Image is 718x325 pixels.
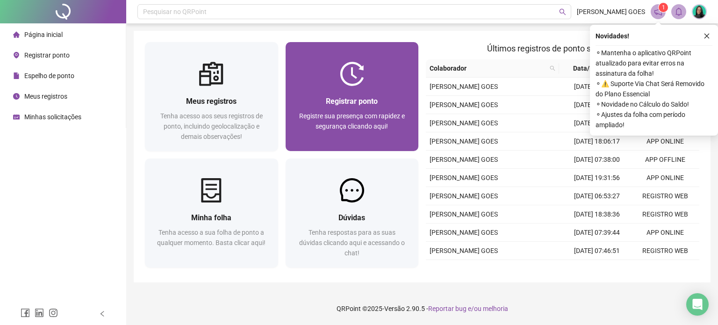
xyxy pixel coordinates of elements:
span: instagram [49,308,58,318]
span: Versão [384,305,405,312]
td: [DATE] 18:33:21 [563,96,631,114]
td: APP OFFLINE [631,151,699,169]
td: [DATE] 07:38:00 [563,151,631,169]
span: Últimos registros de ponto sincronizados [487,43,638,53]
span: [PERSON_NAME] GOES [430,229,498,236]
a: DúvidasTenha respostas para as suas dúvidas clicando aqui e acessando o chat! [286,159,419,267]
td: [DATE] 06:53:27 [563,187,631,205]
a: Minha folhaTenha acesso a sua folha de ponto a qualquer momento. Basta clicar aqui! [145,159,278,267]
span: Dúvidas [338,213,365,222]
span: [PERSON_NAME] GOES [430,247,498,254]
footer: QRPoint © 2025 - 2.90.5 - [126,292,718,325]
td: REGISTRO WEB [631,187,699,205]
td: REGISTRO WEB [631,242,699,260]
span: search [548,61,557,75]
span: Tenha acesso a sua folha de ponto a qualquer momento. Basta clicar aqui! [157,229,266,246]
td: [DATE] 07:46:51 [563,242,631,260]
span: linkedin [35,308,44,318]
td: [DATE] 18:21:20 [563,260,631,278]
span: Colaborador [430,63,546,73]
span: Meus registros [186,97,237,106]
span: search [559,8,566,15]
td: APP ONLINE [631,132,699,151]
span: ⚬ Novidade no Cálculo do Saldo! [596,99,712,109]
td: [DATE] 07:39:44 [563,224,631,242]
sup: 1 [659,3,668,12]
td: APP ONLINE [631,224,699,242]
span: [PERSON_NAME] GOES [430,174,498,181]
span: Data/Hora [563,63,614,73]
span: 1 [662,4,665,11]
span: [PERSON_NAME] GOES [430,101,498,108]
span: Minha folha [191,213,231,222]
span: Espelho de ponto [24,72,74,79]
span: left [99,311,106,317]
span: file [13,72,20,79]
span: search [550,65,555,71]
span: Novidades ! [596,31,629,41]
span: Minhas solicitações [24,113,81,121]
td: APP ONLINE [631,169,699,187]
span: [PERSON_NAME] GOES [430,137,498,145]
span: Tenha acesso aos seus registros de ponto, incluindo geolocalização e demais observações! [160,112,263,140]
span: [PERSON_NAME] GOES [577,7,645,17]
span: bell [675,7,683,16]
span: Registrar ponto [326,97,378,106]
span: Registre sua presença com rapidez e segurança clicando aqui! [299,112,405,130]
span: [PERSON_NAME] GOES [430,156,498,163]
a: Meus registrosTenha acesso aos seus registros de ponto, incluindo geolocalização e demais observa... [145,42,278,151]
th: Data/Hora [559,59,625,78]
td: [DATE] 18:38:36 [563,205,631,224]
span: facebook [21,308,30,318]
span: [PERSON_NAME] GOES [430,83,498,90]
td: APP ONLINE [631,260,699,278]
span: notification [654,7,662,16]
td: [DATE] 07:45:43 [563,78,631,96]
td: REGISTRO WEB [631,205,699,224]
span: ⚬ Ajustes da folha com período ampliado! [596,109,712,130]
td: [DATE] 18:06:17 [563,132,631,151]
div: Open Intercom Messenger [686,293,709,316]
td: [DATE] 19:31:56 [563,169,631,187]
span: Reportar bug e/ou melhoria [428,305,508,312]
img: 73890 [692,5,706,19]
span: schedule [13,114,20,120]
span: ⚬ ⚠️ Suporte Via Chat Será Removido do Plano Essencial [596,79,712,99]
span: clock-circle [13,93,20,100]
span: Página inicial [24,31,63,38]
span: close [704,33,710,39]
span: [PERSON_NAME] GOES [430,210,498,218]
span: home [13,31,20,38]
span: Tenha respostas para as suas dúvidas clicando aqui e acessando o chat! [299,229,405,257]
span: environment [13,52,20,58]
span: [PERSON_NAME] GOES [430,119,498,127]
span: ⚬ Mantenha o aplicativo QRPoint atualizado para evitar erros na assinatura da folha! [596,48,712,79]
a: Registrar pontoRegistre sua presença com rapidez e segurança clicando aqui! [286,42,419,151]
span: [PERSON_NAME] GOES [430,192,498,200]
span: Meus registros [24,93,67,100]
td: [DATE] 08:06:17 [563,114,631,132]
span: Registrar ponto [24,51,70,59]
